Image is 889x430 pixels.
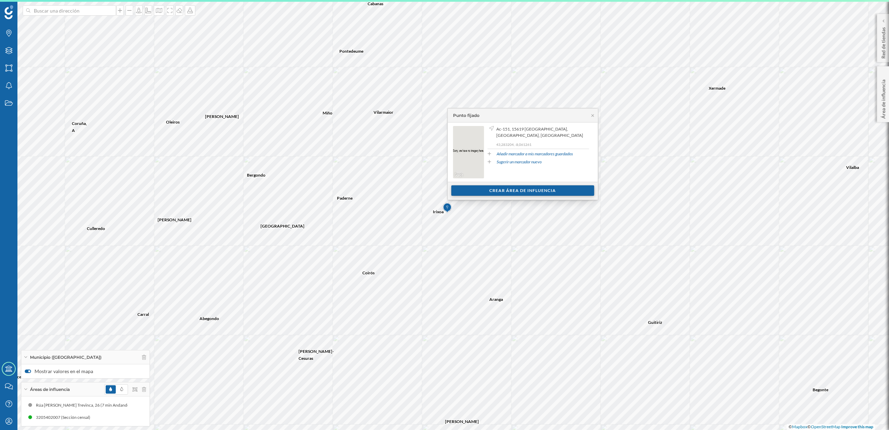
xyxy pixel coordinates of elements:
a: Añadir marcador a mis marcadores guardados [497,151,573,157]
div: Rúa [PERSON_NAME] Trevinca, 26 (7 min Andando) [36,402,135,409]
span: Áreas de influencia [30,386,70,393]
a: Improve this map [841,424,873,429]
img: Marker [443,201,452,215]
a: Mapbox [792,424,807,429]
div: 3205402007 (Sección censal) [36,414,94,421]
img: Geoblink Logo [5,5,13,19]
span: Municipio ([GEOGRAPHIC_DATA]) [30,354,101,361]
a: OpenStreetMap [811,424,841,429]
a: Sugerir un marcador nuevo [497,159,542,165]
p: 43,283204, -8,061261 [496,142,589,147]
p: Área de influencia [880,77,887,119]
span: Soporte [14,5,39,11]
p: Red de tiendas [880,24,887,59]
label: Mostrar valores en el mapa [25,368,146,375]
img: streetview [453,126,484,178]
div: © © [787,424,875,430]
div: Punto fijado [453,112,480,119]
span: Ac-151, 15619 [GEOGRAPHIC_DATA], [GEOGRAPHIC_DATA], [GEOGRAPHIC_DATA] [496,126,587,139]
